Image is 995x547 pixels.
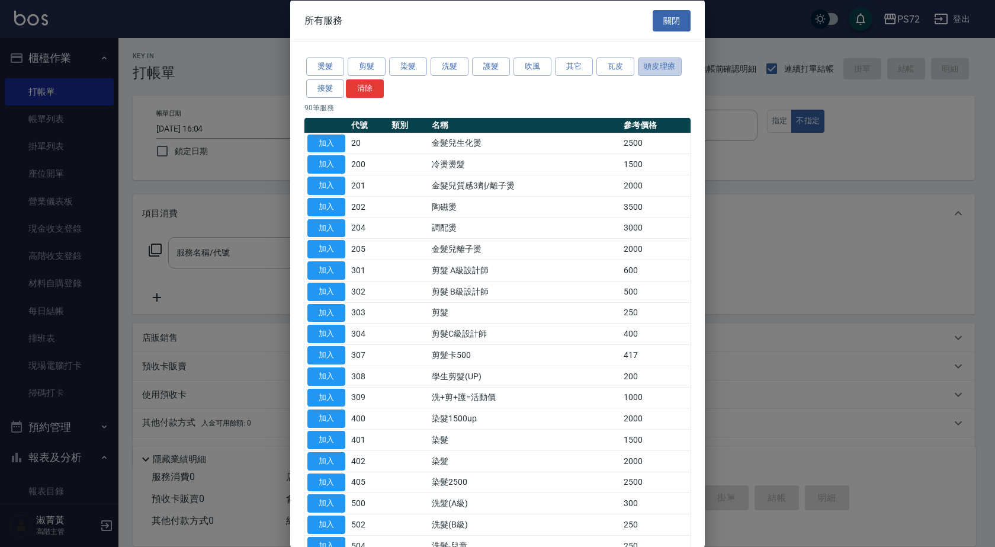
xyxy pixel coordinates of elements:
td: 200 [621,366,691,387]
td: 學生剪髮(UP) [429,366,621,387]
td: 301 [348,260,389,281]
td: 洗髮(B級) [429,514,621,535]
td: 2000 [621,238,691,260]
td: 染髮1500up [429,408,621,429]
th: 名稱 [429,117,621,133]
td: 金髮兒生化燙 [429,133,621,154]
td: 3500 [621,196,691,217]
td: 500 [348,492,389,514]
button: 頭皮理療 [638,57,682,76]
button: 加入 [307,134,345,152]
td: 309 [348,387,389,408]
button: 加入 [307,261,345,280]
button: 接髮 [306,79,344,97]
button: 洗髮 [431,57,468,76]
td: 201 [348,175,389,196]
button: 加入 [307,346,345,364]
td: 302 [348,281,389,302]
td: 304 [348,323,389,344]
td: 303 [348,302,389,324]
button: 加入 [307,240,345,258]
td: 300 [621,492,691,514]
td: 2500 [621,472,691,493]
button: 加入 [307,303,345,322]
button: 加入 [307,367,345,385]
th: 代號 [348,117,389,133]
td: 調配燙 [429,217,621,239]
td: 染髮 [429,429,621,450]
td: 剪髮 A級設計師 [429,260,621,281]
button: 關閉 [653,9,691,31]
td: 1000 [621,387,691,408]
td: 500 [621,281,691,302]
td: 205 [348,238,389,260]
td: 剪髮C級設計師 [429,323,621,344]
td: 洗髮(A級) [429,492,621,514]
td: 402 [348,450,389,472]
button: 加入 [307,516,345,534]
td: 307 [348,344,389,366]
th: 參考價格 [621,117,691,133]
td: 400 [348,408,389,429]
td: 502 [348,514,389,535]
td: 202 [348,196,389,217]
button: 加入 [307,494,345,513]
td: 金髮兒質感3劑/離子燙 [429,175,621,196]
button: 加入 [307,325,345,343]
button: 加入 [307,197,345,216]
th: 類別 [389,117,429,133]
td: 1500 [621,429,691,450]
button: 其它 [555,57,593,76]
span: 所有服務 [304,14,342,26]
button: 加入 [307,473,345,491]
td: 剪髮 [429,302,621,324]
button: 吹風 [513,57,551,76]
button: 染髮 [389,57,427,76]
td: 金髮兒離子燙 [429,238,621,260]
button: 加入 [307,282,345,300]
button: 瓦皮 [596,57,634,76]
td: 染髮2500 [429,472,621,493]
td: 417 [621,344,691,366]
button: 加入 [307,177,345,195]
button: 加入 [307,388,345,407]
td: 405 [348,472,389,493]
button: 加入 [307,219,345,237]
td: 204 [348,217,389,239]
td: 401 [348,429,389,450]
td: 染髮 [429,450,621,472]
button: 護髮 [472,57,510,76]
button: 加入 [307,410,345,428]
button: 燙髮 [306,57,344,76]
td: 冷燙燙髮 [429,153,621,175]
p: 90 筆服務 [304,102,691,113]
td: 400 [621,323,691,344]
td: 陶磁燙 [429,196,621,217]
td: 200 [348,153,389,175]
button: 加入 [307,452,345,470]
td: 2000 [621,408,691,429]
button: 加入 [307,155,345,174]
td: 250 [621,302,691,324]
td: 2000 [621,175,691,196]
td: 20 [348,133,389,154]
td: 250 [621,514,691,535]
td: 2000 [621,450,691,472]
td: 2500 [621,133,691,154]
button: 清除 [346,79,384,97]
td: 308 [348,366,389,387]
td: 剪髮卡500 [429,344,621,366]
button: 加入 [307,431,345,449]
button: 剪髮 [348,57,386,76]
td: 600 [621,260,691,281]
td: 3000 [621,217,691,239]
td: 1500 [621,153,691,175]
td: 剪髮 B級設計師 [429,281,621,302]
td: 洗+剪+護=活動價 [429,387,621,408]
